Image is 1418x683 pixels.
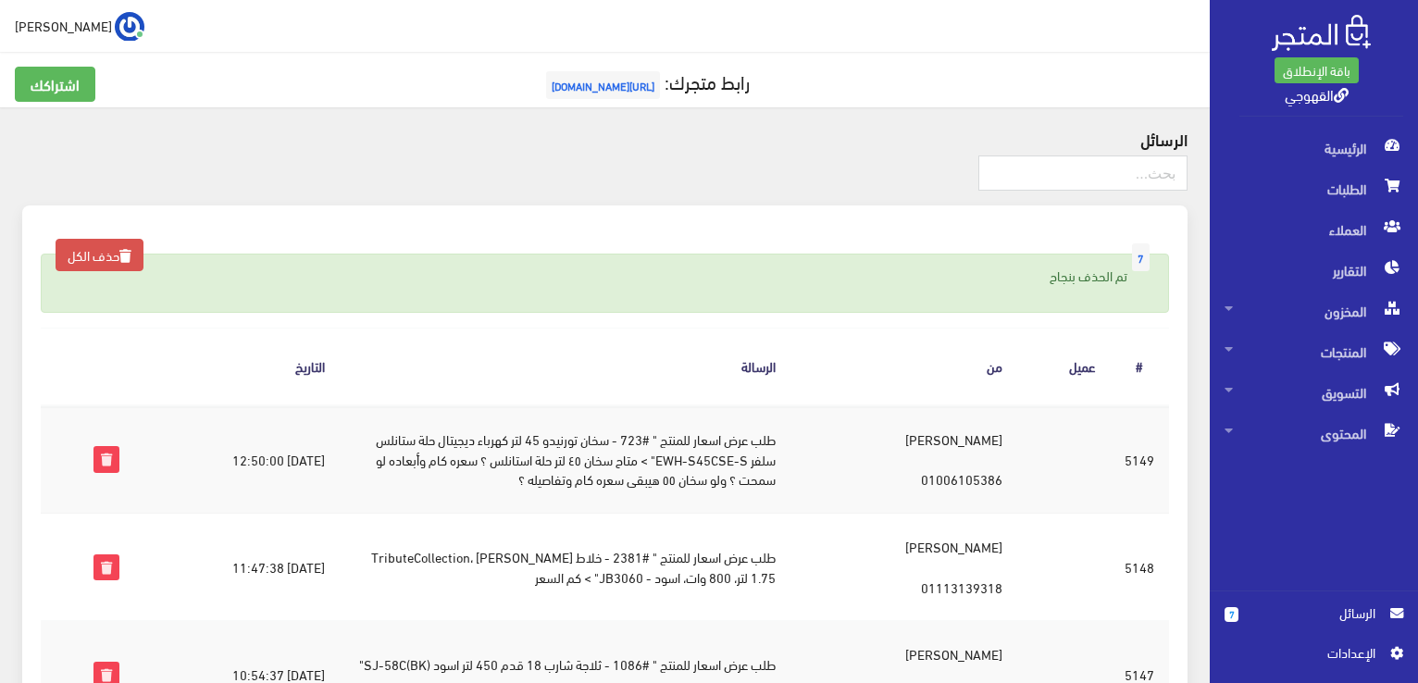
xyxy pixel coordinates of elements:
[1225,168,1403,209] span: الطلبات
[1225,372,1403,413] span: التسويق
[1225,642,1403,672] a: اﻹعدادات
[1210,291,1418,331] a: المخزون
[340,329,791,405] th: الرسالة
[1110,405,1169,514] td: 5149
[1225,128,1403,168] span: الرئيسية
[1210,128,1418,168] a: الرئيسية
[1253,602,1375,623] span: الرسائل
[340,405,791,514] td: طلب عرض اسعار للمنتج " #723 - سخان تورنيدو 45 لتر كهرباء ديجيتال حلة ستانلس سلفر EWH-S45CSE-S" > ...
[1210,209,1418,250] a: العملاء
[1225,602,1403,642] a: 7 الرسائل
[134,514,339,621] td: [DATE] 11:47:38
[1239,642,1374,663] span: اﻹعدادات
[1110,329,1169,405] th: #
[1225,413,1403,453] span: المحتوى
[1132,243,1150,271] span: 7
[115,12,144,42] img: ...
[22,556,93,627] iframe: Drift Widget Chat Controller
[1017,329,1111,405] th: عميل
[1210,168,1418,209] a: الطلبات
[978,155,1188,191] input: بحث...
[15,67,95,102] a: اشتراكك
[15,14,112,37] span: [PERSON_NAME]
[790,514,1017,621] td: [PERSON_NAME] 01113139318
[1225,209,1403,250] span: العملاء
[1225,331,1403,372] span: المنتجات
[1275,57,1359,83] a: باقة الإنطلاق
[1285,81,1349,107] a: القهوجي
[546,71,660,99] span: [URL][DOMAIN_NAME]
[1110,514,1169,621] td: 5148
[340,514,791,621] td: طلب عرض اسعار للمنتج " #2381 - خلاط [PERSON_NAME] TributeCollection، 1.75 لتر، 800 وات، اسود - JB...
[1225,607,1238,622] span: 7
[1210,413,1418,453] a: المحتوى
[1272,15,1371,51] img: .
[790,329,1017,405] th: من
[1210,331,1418,372] a: المنتجات
[60,266,1150,286] p: تم الحذف بنجاح
[134,405,339,514] td: [DATE] 12:50:00
[790,405,1017,514] td: [PERSON_NAME] 01006105386
[541,64,750,98] a: رابط متجرك:[URL][DOMAIN_NAME]
[134,329,339,405] th: التاريخ
[15,11,144,41] a: ... [PERSON_NAME]
[56,239,143,271] a: حذف الكل
[1225,250,1403,291] span: التقارير
[22,130,1188,148] h4: الرسائل
[1225,291,1403,331] span: المخزون
[1210,250,1418,291] a: التقارير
